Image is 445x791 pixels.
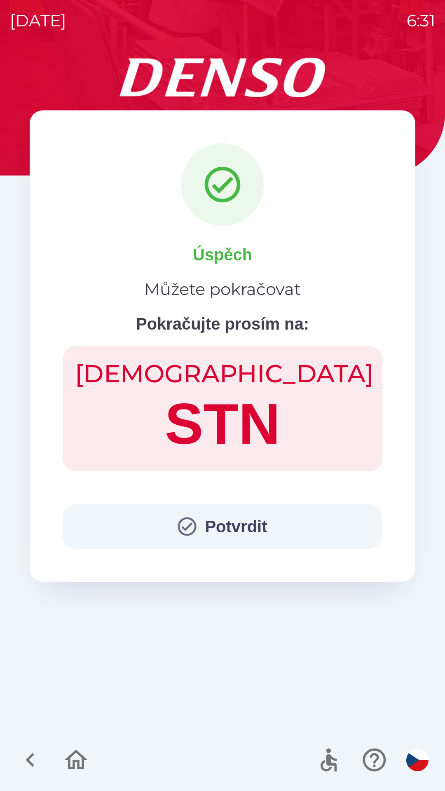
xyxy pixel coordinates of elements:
h2: [DEMOGRAPHIC_DATA] [75,358,370,389]
h1: STN [75,389,370,459]
p: 6:31 [407,8,435,33]
p: Pokračujte prosím na: [136,311,309,336]
p: Můžete pokračovat [144,277,301,302]
img: Logo [30,58,415,97]
button: Potvrdit [63,504,382,549]
img: cs flag [406,749,429,771]
p: Úspěch [193,242,253,267]
p: [DATE] [10,8,66,33]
